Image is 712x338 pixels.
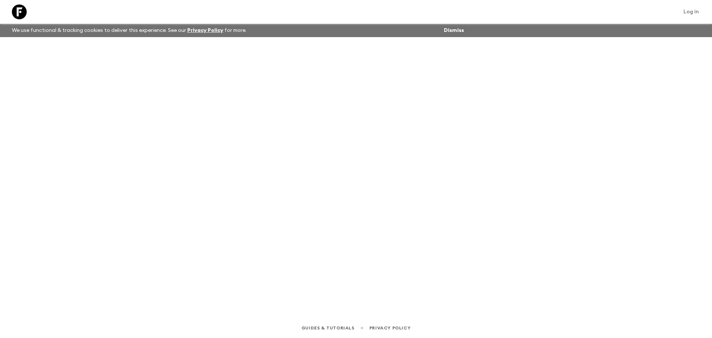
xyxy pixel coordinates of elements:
a: Privacy Policy [369,324,411,332]
a: Log in [679,7,703,17]
a: Guides & Tutorials [301,324,355,332]
p: We use functional & tracking cookies to deliver this experience. See our for more. [9,24,250,37]
a: Privacy Policy [187,28,223,33]
button: Dismiss [442,25,466,36]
